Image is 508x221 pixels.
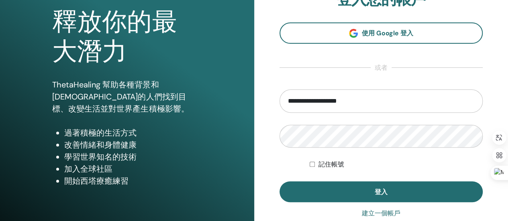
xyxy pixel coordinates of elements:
div: 無限期地保持我的身份驗證狀態，或直到我手動註銷 [310,160,483,169]
font: 加入全球社區 [64,164,112,174]
a: 使用 Google 登入 [280,22,483,44]
font: 改善情緒和身體健康 [64,140,137,150]
font: 使用 Google 登入 [362,29,413,37]
font: 過著積極的生活方式 [64,128,137,138]
font: 學習世界知名的技術 [64,152,137,162]
font: 開始西塔療癒練習 [64,176,129,186]
font: 記住帳號 [318,160,344,168]
button: 登入 [280,181,483,202]
font: 或者 [375,63,388,72]
font: ThetaHealing 幫助各種背景和[DEMOGRAPHIC_DATA]的人們找到目標、改變生活並對世界產生積極影響。 [52,79,189,114]
a: 建立一個帳戶 [362,209,400,218]
font: 釋放你的最大潛力 [52,8,177,66]
font: 登入 [375,188,388,196]
font: 建立一個帳戶 [362,209,400,217]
